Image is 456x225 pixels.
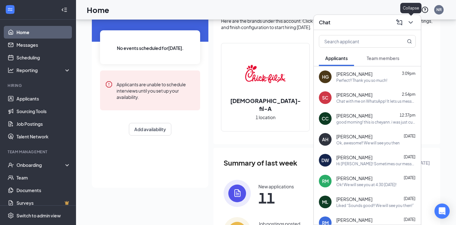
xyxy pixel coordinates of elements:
[404,155,415,159] span: [DATE]
[336,133,372,140] span: [PERSON_NAME]
[8,162,14,168] svg: UserCheck
[61,7,67,13] svg: Collapse
[336,119,416,125] div: good morning! this is cheyann. i was just curious on how the interview went and what will be the ...
[406,17,416,27] button: ChevronDown
[322,94,328,101] div: SC
[336,203,414,208] div: Liked “Sounds good!! We will see you then!”
[336,161,416,167] div: Hi [PERSON_NAME]! Sometimes our messages do not send, so I wanted to make sure you saw. We would ...
[336,92,372,98] span: [PERSON_NAME]
[404,175,415,180] span: [DATE]
[336,71,372,77] span: [PERSON_NAME]
[8,212,14,219] svg: Settings
[336,99,416,104] div: Chat with me on WhatsApp! It lets us message privately with friends and family on iPhone, Android...
[221,18,433,30] div: Here are the brands under this account. Click into a brand to see your locations, managers, job p...
[404,134,415,138] span: [DATE]
[402,71,415,76] span: 3:09pm
[16,39,71,51] a: Messages
[407,19,415,26] svg: ChevronDown
[16,171,71,184] a: Team
[336,78,387,83] div: Perfect!! Thank you so much!
[421,6,429,14] svg: QuestionInfo
[322,136,328,143] div: AH
[322,115,329,122] div: CC
[16,105,71,118] a: Sourcing Tools
[336,154,372,161] span: [PERSON_NAME]
[8,149,69,155] div: Team Management
[256,114,275,121] span: 1 location
[402,92,415,97] span: 2:54pm
[322,199,328,205] div: ML
[336,175,372,181] span: [PERSON_NAME]
[221,97,309,113] h2: [DEMOGRAPHIC_DATA]-fil-A
[336,182,396,187] div: Ok! We will see you at 4:30 [DATE]!
[129,123,171,136] button: Add availability
[16,67,71,73] div: Reporting
[224,180,251,207] img: icon
[325,55,348,61] span: Applicants
[436,7,442,12] div: NR
[319,35,394,47] input: Search applicant
[404,196,415,201] span: [DATE]
[258,183,294,190] div: New applications
[321,157,329,163] div: DW
[245,54,286,94] img: Chick-fil-A
[319,19,330,26] h3: Chat
[8,83,69,88] div: Hiring
[16,26,71,39] a: Home
[117,45,184,52] span: No events scheduled for [DATE] .
[7,6,13,13] svg: WorkstreamLogo
[16,92,71,105] a: Applicants
[400,3,421,13] div: Collapse
[434,204,450,219] div: Open Intercom Messenger
[224,157,297,168] span: Summary of last week
[16,184,71,197] a: Documents
[394,17,404,27] button: ComposeMessage
[105,81,113,88] svg: Error
[16,130,71,143] a: Talent Network
[322,178,329,184] div: RM
[16,212,61,219] div: Switch to admin view
[258,192,294,204] span: 11
[336,217,372,223] span: [PERSON_NAME]
[16,51,71,64] a: Scheduling
[87,4,109,15] h1: Home
[404,217,415,222] span: [DATE]
[336,113,372,119] span: [PERSON_NAME]
[336,196,372,202] span: [PERSON_NAME]
[16,118,71,130] a: Job Postings
[117,81,195,100] div: Applicants are unable to schedule interviews until you set up your availability.
[16,197,71,209] a: SurveysCrown
[336,140,400,146] div: Ok, awesome!! We will see you then
[322,74,329,80] div: HG
[400,113,415,118] span: 12:37pm
[396,19,403,26] svg: ComposeMessage
[367,55,399,61] span: Team members
[16,162,65,168] div: Onboarding
[407,39,412,44] svg: MagnifyingGlass
[8,67,14,73] svg: Analysis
